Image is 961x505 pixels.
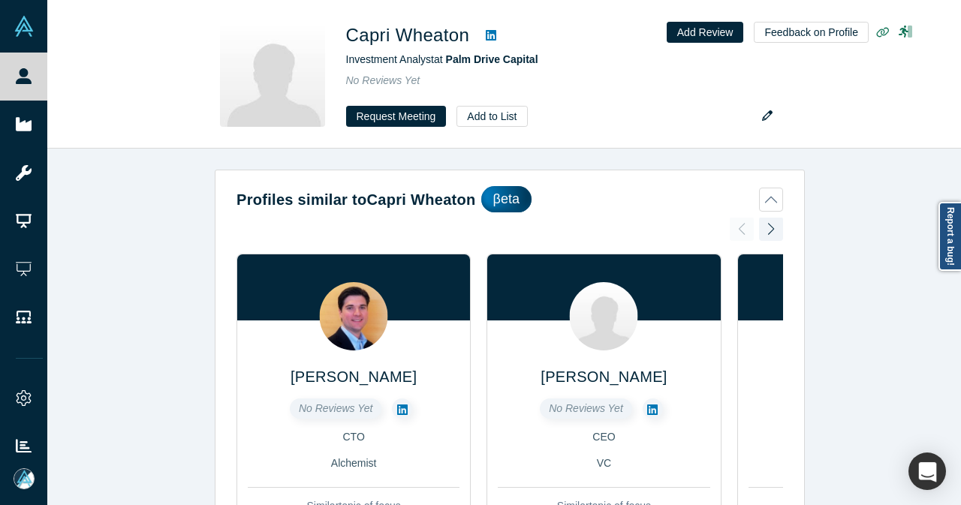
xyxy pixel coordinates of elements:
[481,186,532,212] div: βeta
[248,455,459,471] div: Alchemist
[343,431,365,443] span: CTO
[754,22,869,43] button: Feedback on Profile
[220,22,325,127] img: Capri Wheaton's Profile Image
[346,53,538,65] span: Investment Analyst at
[570,282,638,350] img: Andreas Nemeth's Profile Image
[320,282,388,350] img: Gabriel Davidov's Profile Image
[938,202,961,271] a: Report a bug!
[299,402,373,414] span: No Reviews Yet
[236,188,476,211] h2: Profiles similar to Capri Wheaton
[14,468,35,489] img: Mia Scott's Account
[236,186,783,212] button: Profiles similar toCapri Wheatonβeta
[667,22,744,43] button: Add Review
[749,455,960,471] div: VC
[446,53,538,65] a: Palm Drive Capital
[346,74,420,86] span: No Reviews Yet
[291,368,417,385] a: [PERSON_NAME]
[14,16,35,37] img: Alchemist Vault Logo
[346,106,447,127] button: Request Meeting
[549,402,623,414] span: No Reviews Yet
[592,431,615,443] span: CEO
[498,455,709,471] div: VC
[346,22,470,49] h1: Capri Wheaton
[456,106,527,127] button: Add to List
[541,368,667,385] a: [PERSON_NAME]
